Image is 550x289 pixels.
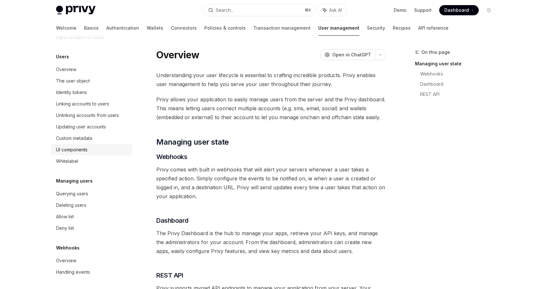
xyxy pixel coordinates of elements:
span: ⌘ K [305,8,311,13]
div: Querying users [56,190,88,198]
a: API reference [418,20,448,36]
span: Managing user state [156,137,229,147]
span: Ask AI [329,7,342,13]
a: REST API [420,89,499,99]
span: Webhooks [156,152,187,161]
div: The user object [56,77,90,85]
a: Dashboard [420,79,499,89]
div: Whitelabel [56,157,78,165]
div: Identity tokens [56,89,87,96]
a: Webhooks [420,69,499,79]
a: Linking accounts to users [51,98,132,110]
div: Overview [56,257,76,264]
a: Demo [394,7,406,13]
a: Overview [51,255,132,266]
div: Deleting users [56,201,86,209]
span: REST API [156,271,183,280]
a: Custom metadata [51,133,132,144]
span: Privy comes with built in webhooks that will alert your servers whenever a user takes a specified... [156,165,386,201]
a: Deny list [51,222,132,234]
div: Deny list [56,224,74,232]
div: Search... [216,6,234,14]
div: Overview [56,66,76,73]
a: Wallets [147,20,163,36]
a: Identity tokens [51,87,132,98]
span: Dashboard [444,7,469,13]
a: Security [367,20,385,36]
span: On this page [421,48,450,56]
img: light logo [56,6,95,15]
button: Toggle dark mode [484,5,494,15]
a: Overview [51,64,132,75]
a: Allow list [51,211,132,222]
a: Policies & controls [204,20,246,36]
a: Transaction management [253,20,311,36]
h1: Overview [156,49,199,61]
button: Search...⌘K [204,4,315,16]
div: Unlinking accounts from users [56,112,119,119]
span: Dashboard [156,216,188,225]
a: Whitelabel [51,155,132,167]
div: Updating user accounts [56,123,106,131]
a: Deleting users [51,199,132,211]
a: Managing user state [415,59,499,69]
div: UI components [56,146,88,154]
div: Custom metadata [56,134,92,142]
a: UI components [51,144,132,155]
button: Open in ChatGPT [321,49,375,60]
span: Privy allows your application to easily manage users from the server and the Privy dashboard. Thi... [156,95,386,122]
h5: Managing users [56,177,93,185]
a: User management [318,20,359,36]
a: Connectors [171,20,197,36]
button: Ask AI [318,4,346,16]
a: Recipes [393,20,411,36]
span: Understanding your user lifecycle is essential to crafting incredible products. Privy enables use... [156,71,386,89]
span: The Privy Dashboard is the hub to manage your apps, retrieve your API keys, and manage the admini... [156,229,386,256]
a: Welcome [56,20,76,36]
div: Linking accounts to users [56,100,109,108]
h5: Webhooks [56,244,80,252]
div: Allow list [56,213,74,220]
a: The user object [51,75,132,87]
span: Open in ChatGPT [332,52,371,58]
a: Dashboard [439,5,479,15]
a: Updating user accounts [51,121,132,133]
a: Querying users [51,188,132,199]
a: Basics [84,20,99,36]
a: Handling events [51,266,132,278]
h5: Users [56,53,69,61]
a: Unlinking accounts from users [51,110,132,121]
a: Support [414,7,432,13]
div: Handling events [56,268,90,276]
a: Authentication [106,20,139,36]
